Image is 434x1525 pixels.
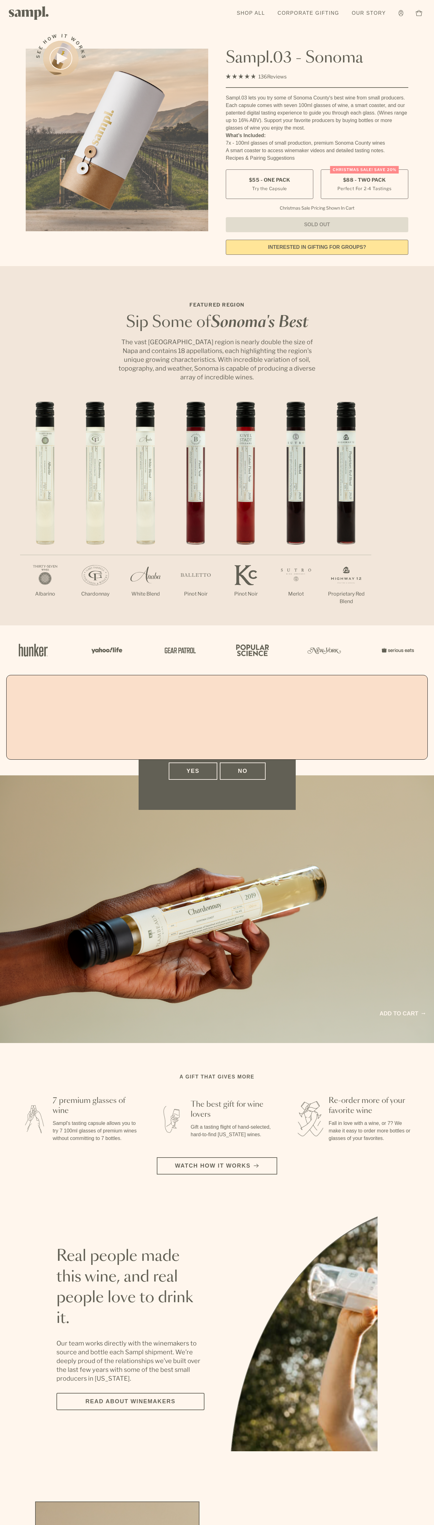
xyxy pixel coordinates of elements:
div: 136Reviews [226,72,287,81]
span: $55 - One Pack [249,177,290,184]
li: 2 / 7 [70,402,120,618]
div: Christmas SALE! Save 20% [330,166,399,174]
button: Sold Out [226,217,408,232]
img: Artboard_1_c8cd28af-0030-4af1-819c-248e302c7f06_x450.png [14,637,52,664]
a: Corporate Gifting [274,6,342,20]
img: Artboard_7_5b34974b-f019-449e-91fb-745f8d0877ee_x450.png [378,637,416,664]
img: Artboard_3_0b291449-6e8c-4d07-b2c2-3f3601a19cd1_x450.png [305,637,343,664]
li: 7 / 7 [321,402,371,625]
a: Shop All [234,6,268,20]
p: Pinot Noir [221,590,271,598]
ul: carousel [230,1205,378,1451]
button: Yes [169,762,218,780]
p: Pinot Noir [171,590,221,598]
a: Add to cart [379,1009,425,1018]
li: 1 / 7 [20,402,70,618]
small: Try the Capsule [252,185,287,192]
li: 5 / 7 [221,402,271,618]
a: Our Story [349,6,389,20]
p: Merlot [271,590,321,598]
li: 6 / 7 [271,402,321,618]
img: Sampl.03 - Sonoma [26,49,208,231]
span: $88 - Two Pack [343,177,386,184]
img: Artboard_4_28b4d326-c26e-48f9-9c80-911f17d6414e_x450.png [233,637,270,664]
button: No [220,762,265,780]
li: 3 / 7 [120,402,171,618]
p: White Blend [120,590,171,598]
li: 4 / 7 [171,402,221,618]
button: See how it works [43,41,78,76]
p: Chardonnay [70,590,120,598]
img: Artboard_5_7fdae55a-36fd-43f7-8bfd-f74a06a2878e_x450.png [160,637,198,664]
a: interested in gifting for groups? [226,240,408,255]
p: Albarino [20,590,70,598]
small: Perfect For 2-4 Tastings [337,185,391,192]
img: Sampl logo [9,6,49,20]
p: Proprietary Red Blend [321,590,371,605]
img: Artboard_6_04f9a106-072f-468a-bdd7-f11783b05722_x450.png [87,637,125,664]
